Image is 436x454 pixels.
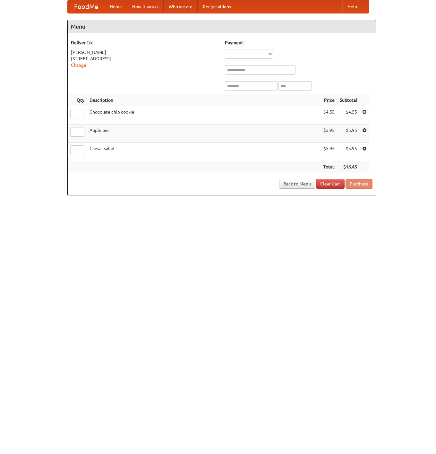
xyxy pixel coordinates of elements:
[321,124,337,143] td: $5.95
[279,179,315,189] a: Back to Menu
[87,143,321,161] td: Caesar salad
[87,94,321,106] th: Description
[316,179,345,189] a: Clear Cart
[71,56,218,62] div: [STREET_ADDRESS]
[127,0,164,13] a: How it works
[337,94,360,106] th: Subtotal
[68,94,87,106] th: Qty
[71,63,86,68] a: Change
[225,39,372,46] h5: Payment:
[87,106,321,124] td: Chocolate chip cookie
[68,20,376,33] h4: Menu
[321,161,337,173] th: Total:
[337,124,360,143] td: $5.95
[346,179,372,189] button: Purchase
[337,143,360,161] td: $5.95
[71,49,218,56] div: [PERSON_NAME]
[198,0,236,13] a: Recipe videos
[71,39,218,46] h5: Deliver To:
[321,94,337,106] th: Price
[105,0,127,13] a: Home
[87,124,321,143] td: Apple pie
[342,0,362,13] a: Help
[337,106,360,124] td: $4.55
[164,0,198,13] a: Who we are
[337,161,360,173] th: $16.45
[321,106,337,124] td: $4.55
[321,143,337,161] td: $5.95
[68,0,105,13] a: FoodMe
